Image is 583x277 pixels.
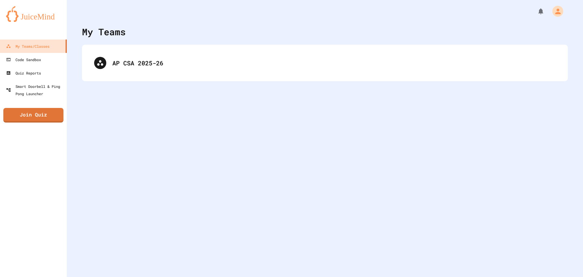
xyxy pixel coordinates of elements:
[6,56,41,63] div: Code Sandbox
[6,43,49,50] div: My Teams/Classes
[112,58,556,68] div: AP CSA 2025-26
[82,25,126,39] div: My Teams
[6,69,41,77] div: Quiz Reports
[6,83,64,97] div: Smart Doorbell & Ping Pong Launcher
[546,4,565,18] div: My Account
[88,51,562,75] div: AP CSA 2025-26
[3,108,63,123] a: Join Quiz
[526,6,546,16] div: My Notifications
[6,6,61,22] img: logo-orange.svg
